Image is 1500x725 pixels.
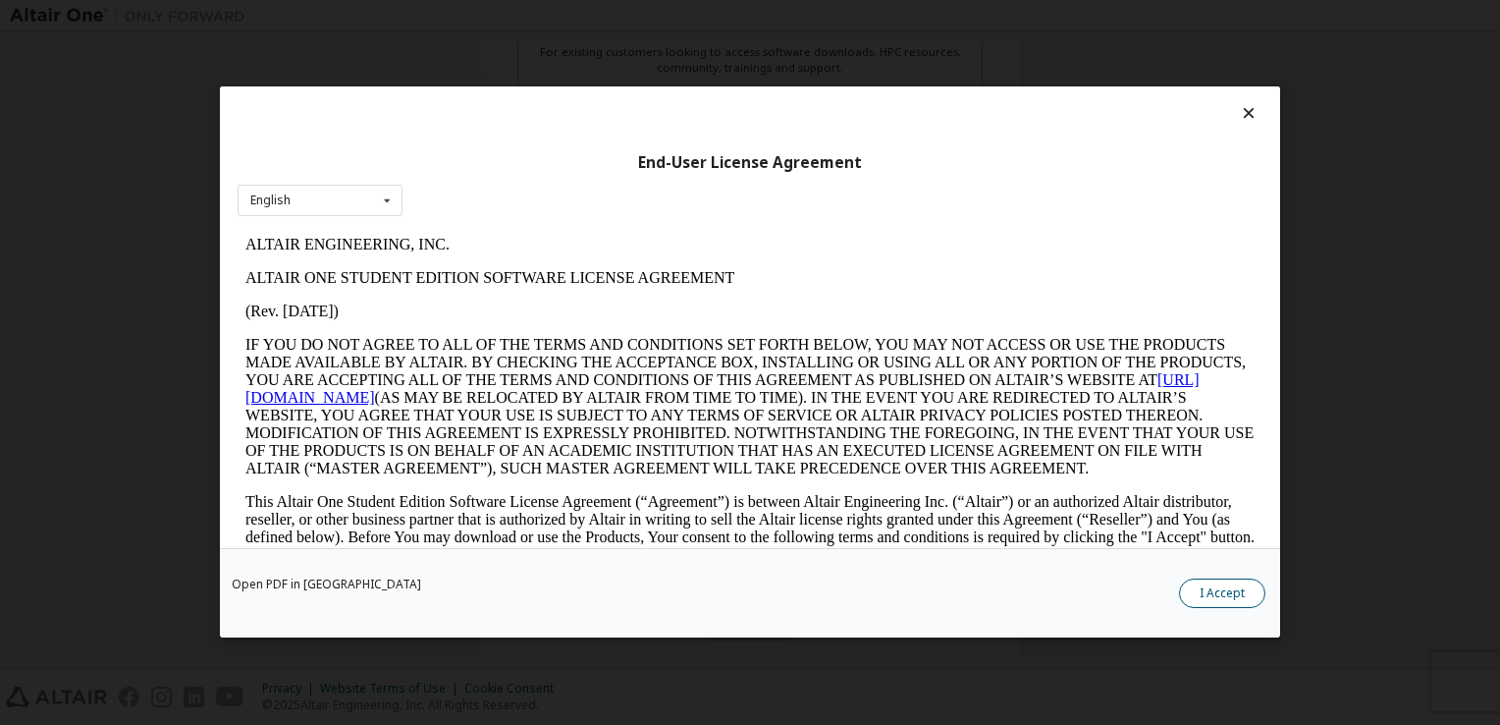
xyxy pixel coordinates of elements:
[8,8,1017,26] p: ALTAIR ENGINEERING, INC.
[8,41,1017,59] p: ALTAIR ONE STUDENT EDITION SOFTWARE LICENSE AGREEMENT
[8,265,1017,336] p: This Altair One Student Edition Software License Agreement (“Agreement”) is between Altair Engine...
[232,580,421,591] a: Open PDF in [GEOGRAPHIC_DATA]
[238,153,1262,173] div: End-User License Agreement
[1179,580,1265,609] button: I Accept
[250,195,291,206] div: English
[8,143,962,178] a: [URL][DOMAIN_NAME]
[8,108,1017,250] p: IF YOU DO NOT AGREE TO ALL OF THE TERMS AND CONDITIONS SET FORTH BELOW, YOU MAY NOT ACCESS OR USE...
[8,75,1017,92] p: (Rev. [DATE])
